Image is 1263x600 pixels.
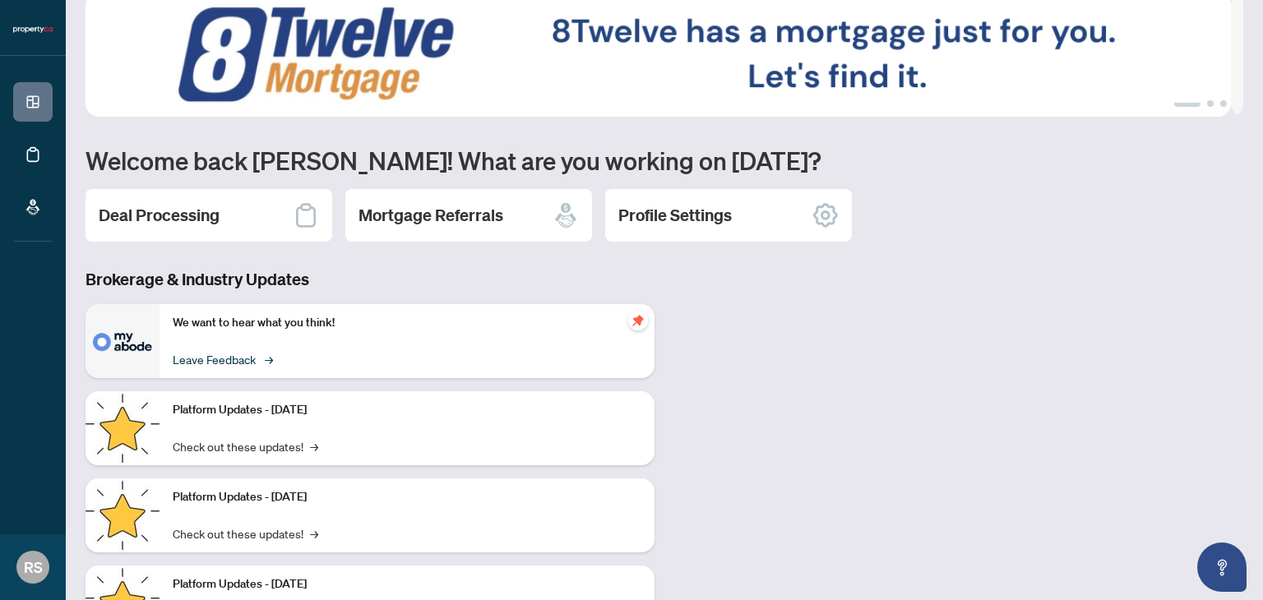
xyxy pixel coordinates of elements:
[173,350,271,368] a: Leave Feedback→
[173,437,318,455] a: Check out these updates!→
[628,311,648,330] span: pushpin
[173,524,318,542] a: Check out these updates!→
[265,350,273,368] span: →
[173,314,641,332] p: We want to hear what you think!
[24,556,43,579] span: RS
[618,204,732,227] h2: Profile Settings
[99,204,220,227] h2: Deal Processing
[13,25,53,35] img: logo
[86,145,1243,176] h1: Welcome back [PERSON_NAME]! What are you working on [DATE]?
[359,204,503,227] h2: Mortgage Referrals
[86,391,160,465] img: Platform Updates - July 21, 2025
[173,488,641,506] p: Platform Updates - [DATE]
[86,268,655,291] h3: Brokerage & Industry Updates
[310,524,318,542] span: →
[310,437,318,455] span: →
[86,304,160,378] img: We want to hear what you think!
[1207,100,1214,107] button: 2
[86,478,160,552] img: Platform Updates - July 8, 2025
[1197,542,1247,592] button: Open asap
[1220,100,1227,107] button: 3
[173,401,641,419] p: Platform Updates - [DATE]
[173,575,641,593] p: Platform Updates - [DATE]
[1174,100,1201,107] button: 1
